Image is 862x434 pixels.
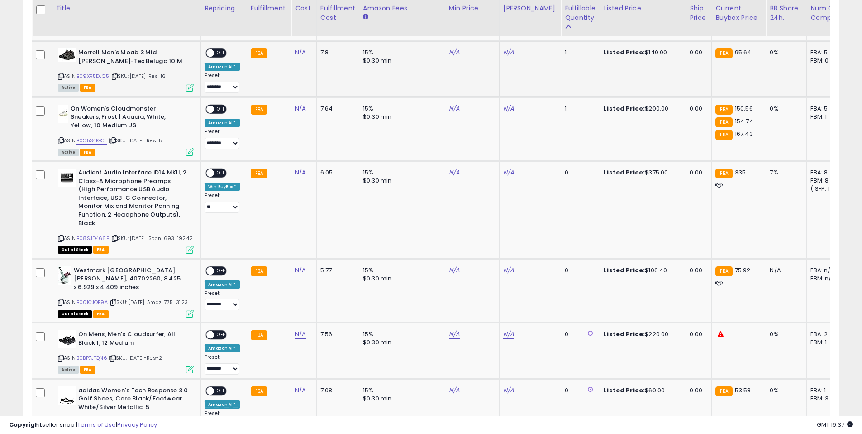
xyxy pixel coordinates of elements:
div: Cost [295,4,313,13]
a: N/A [503,48,514,57]
span: OFF [214,267,229,275]
small: FBA [251,386,267,396]
b: adidas Women's Tech Response 3.0 Golf Shoes, Core Black/Footwear White/Silver Metallic, 5 [78,386,188,414]
div: 15% [363,105,438,113]
div: $0.30 min [363,177,438,185]
small: FBA [715,130,732,140]
a: N/A [503,168,514,177]
a: N/A [503,330,514,339]
span: FBA [93,246,109,254]
span: 154.74 [735,117,753,125]
a: N/A [503,104,514,113]
div: Num of Comp. [810,4,843,23]
div: $220.00 [604,330,679,338]
div: $375.00 [604,169,679,177]
span: 75.92 [735,266,751,275]
a: Terms of Use [77,420,116,429]
b: Listed Price: [604,48,645,57]
span: 53.58 [735,386,751,395]
span: | SKU: [DATE]-Res-16 [110,72,166,80]
div: Fulfillment [251,4,287,13]
div: Fulfillable Quantity [565,4,596,23]
img: 31GeptY6muL._SL40_.jpg [58,169,76,187]
div: $0.30 min [363,275,438,283]
div: FBA: 5 [810,105,840,113]
img: 41J0v0JtdlL._SL40_.jpg [58,48,76,62]
a: N/A [449,48,460,57]
b: On Women's Cloudmonster Sneakers, Frost | Acacia, White, Yellow, 10 Medium US [71,105,181,132]
a: N/A [503,386,514,395]
div: Preset: [205,129,240,149]
div: 15% [363,330,438,338]
div: $140.00 [604,48,679,57]
div: FBA: 1 [810,386,840,395]
div: [PERSON_NAME] [503,4,557,13]
span: OFF [214,49,229,57]
div: ( SFP: 1 ) [810,185,840,193]
b: Listed Price: [604,330,645,338]
div: $0.30 min [363,395,438,403]
div: FBA: 2 [810,330,840,338]
a: N/A [295,168,306,177]
div: ASIN: [58,169,194,253]
a: B08SJD466P [76,235,109,242]
b: Westmark [GEOGRAPHIC_DATA] [PERSON_NAME], 40702260, 8.425 x 6.929 x 4.409 inches [74,266,184,294]
a: N/A [503,266,514,275]
span: | SKU: [DATE]-Scan-693-192.42 [110,235,193,242]
div: Amazon AI * [205,400,240,409]
span: OFF [214,169,229,177]
a: Privacy Policy [117,420,157,429]
span: | SKU: [DATE]-Res-17 [109,137,163,144]
a: N/A [295,386,306,395]
b: Audient Audio Interface iD14 MKII, 2 Class-A Microphone Preamps (High Performance USB Audio Inter... [78,169,188,230]
small: FBA [715,48,732,58]
b: Listed Price: [604,168,645,177]
div: 15% [363,266,438,275]
a: B09XR5DJC5 [76,72,109,80]
span: OFF [214,105,229,113]
div: 1 [565,105,593,113]
img: 31FAfChcGRL._SL40_.jpg [58,330,76,348]
div: Current Buybox Price [715,4,762,23]
div: Win BuyBox * [205,183,240,191]
div: BB Share 24h. [770,4,803,23]
img: 31cgAMCcLhL._SL40_.jpg [58,386,76,405]
div: 0% [770,105,800,113]
b: Listed Price: [604,104,645,113]
div: 0% [770,330,800,338]
div: FBA: 8 [810,169,840,177]
div: FBM: 3 [810,395,840,403]
small: FBA [715,105,732,115]
span: 167.43 [735,130,753,138]
span: All listings currently available for purchase on Amazon [58,149,79,156]
div: 0.00 [690,266,705,275]
b: On Mens, Men's Cloudsurfer, All Black 1, 12 Medium [78,330,188,349]
img: 41bz+3YndxL._SL40_.jpg [58,266,71,285]
span: All listings that are currently out of stock and unavailable for purchase on Amazon [58,310,92,318]
span: | SKU: [DATE]-Res-2 [109,354,162,362]
small: FBA [251,169,267,178]
small: Amazon Fees. [363,13,368,21]
a: B001CJOF9A [76,299,108,306]
a: B0BP7JTQN6 [76,354,107,362]
div: 0% [770,386,800,395]
div: 15% [363,48,438,57]
div: 15% [363,386,438,395]
div: FBM: n/a [810,275,840,283]
div: Listed Price [604,4,682,13]
div: 7.8 [320,48,352,57]
b: Merrell Men's Moab 3 Mid [PERSON_NAME]-Tex Beluga 10 M [78,48,188,68]
div: 0 [565,386,593,395]
div: 0 [565,169,593,177]
div: Amazon AI * [205,344,240,352]
div: Ship Price [690,4,708,23]
span: 2025-09-9 19:37 GMT [817,420,853,429]
div: 7% [770,169,800,177]
div: ASIN: [58,48,194,91]
div: Amazon AI * [205,119,240,127]
div: Fulfillment Cost [320,4,355,23]
div: Min Price [449,4,495,13]
small: FBA [715,266,732,276]
div: 15% [363,169,438,177]
small: FBA [715,386,732,396]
